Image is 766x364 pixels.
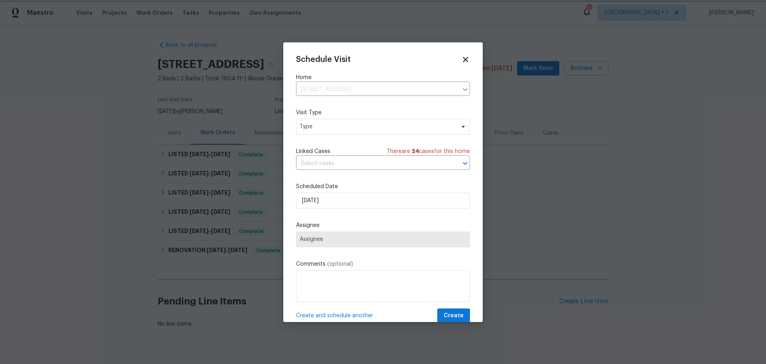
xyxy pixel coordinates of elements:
label: Comments [296,260,470,268]
span: There are case s for this home [387,147,470,155]
span: Type [300,123,455,131]
span: (optional) [327,261,353,267]
span: Linked Cases [296,147,330,155]
button: Create [437,308,470,323]
label: Assignee [296,221,470,229]
input: Enter in an address [296,84,458,96]
input: Select cases [296,157,448,170]
span: Schedule Visit [296,56,351,64]
span: Close [461,55,470,64]
input: M/D/YYYY [296,193,470,209]
span: Assignee [300,236,466,243]
label: Visit Type [296,109,470,117]
label: Home [296,74,470,82]
span: 24 [412,149,419,154]
span: Create and schedule another [296,312,373,320]
button: Open [460,158,471,169]
label: Scheduled Date [296,183,470,191]
span: Create [444,311,464,321]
